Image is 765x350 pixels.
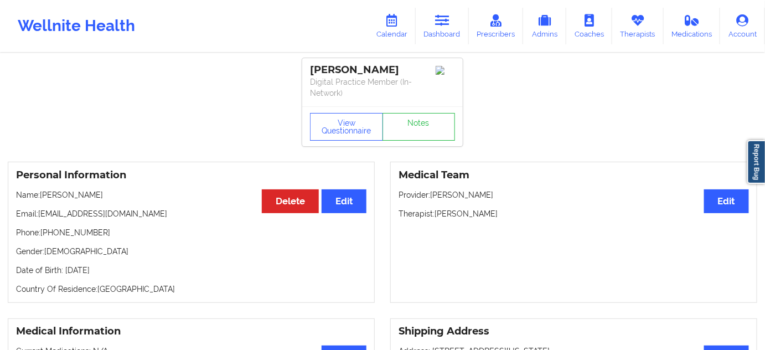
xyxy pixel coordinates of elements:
p: Name: [PERSON_NAME] [16,189,366,200]
a: Medications [664,8,721,44]
a: Coaches [566,8,612,44]
img: Image%2Fplaceholer-image.png [436,66,455,75]
h3: Medical Team [399,169,749,182]
a: Admins [523,8,566,44]
p: Provider: [PERSON_NAME] [399,189,749,200]
p: Email: [EMAIL_ADDRESS][DOMAIN_NAME] [16,208,366,219]
p: Therapist: [PERSON_NAME] [399,208,749,219]
a: Therapists [612,8,664,44]
a: Dashboard [416,8,469,44]
a: Calendar [368,8,416,44]
a: Prescribers [469,8,524,44]
p: Gender: [DEMOGRAPHIC_DATA] [16,246,366,257]
a: Report Bug [747,140,765,184]
h3: Medical Information [16,325,366,338]
a: Notes [382,113,456,141]
p: Phone: [PHONE_NUMBER] [16,227,366,238]
div: [PERSON_NAME] [310,64,455,76]
p: Date of Birth: [DATE] [16,265,366,276]
p: Digital Practice Member (In-Network) [310,76,455,99]
button: Delete [262,189,319,213]
button: Edit [322,189,366,213]
a: Account [720,8,765,44]
button: View Questionnaire [310,113,383,141]
h3: Personal Information [16,169,366,182]
h3: Shipping Address [399,325,749,338]
p: Country Of Residence: [GEOGRAPHIC_DATA] [16,284,366,295]
button: Edit [704,189,749,213]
